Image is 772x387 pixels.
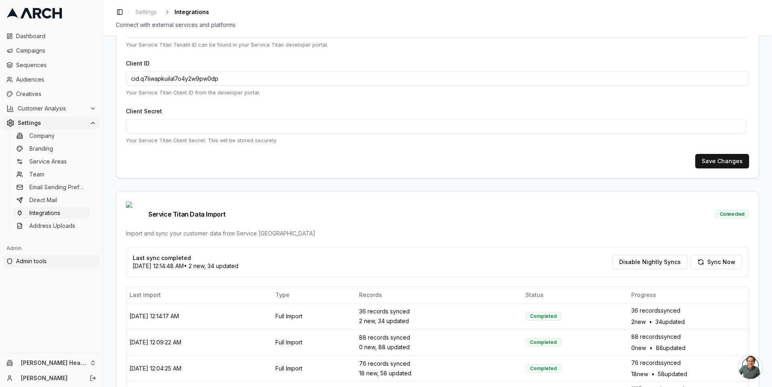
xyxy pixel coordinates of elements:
[126,229,749,238] div: Import and sync your customer data from Service [GEOGRAPHIC_DATA]
[16,90,96,98] span: Creatives
[29,222,75,230] span: Address Uploads
[3,356,99,369] button: [PERSON_NAME] Heating & Air Conditioning
[3,117,99,129] button: Settings
[133,254,238,262] p: Last sync completed
[13,207,90,219] a: Integrations
[16,47,96,55] span: Campaigns
[272,329,356,355] td: Full Import
[18,119,86,127] span: Settings
[13,220,90,231] a: Address Uploads
[29,132,55,140] span: Company
[13,195,90,206] a: Direct Mail
[133,262,238,270] p: [DATE] 12:14:48 AM • 2 new, 34 updated
[126,201,145,227] img: Service Titan logo
[29,196,57,204] span: Direct Mail
[695,154,749,168] button: Save Changes
[132,6,209,18] nav: breadcrumb
[126,355,272,381] td: [DATE] 12:04:25 AM
[29,209,60,217] span: Integrations
[628,287,749,303] th: Progress
[649,318,652,326] span: •
[13,143,90,154] a: Branding
[21,359,86,367] span: [PERSON_NAME] Heating & Air Conditioning
[13,182,90,193] a: Email Sending Preferences
[126,108,162,115] label: Client Secret
[3,242,99,255] div: Admin
[612,255,688,269] button: Disable Nightly Syncs
[359,343,519,351] div: 0 new, 88 updated
[631,318,646,326] span: 2 new
[356,287,522,303] th: Records
[13,130,90,141] a: Company
[13,156,90,167] a: Service Areas
[526,312,561,321] div: Completed
[3,102,99,115] button: Customer Analysis
[126,60,150,67] label: Client ID
[126,287,272,303] th: Last Import
[3,255,99,268] a: Admin tools
[16,257,96,265] span: Admin tools
[16,32,96,40] span: Dashboard
[126,71,749,86] input: Enter your Client ID
[126,41,749,49] p: Your Service Titan Tenant ID can be found in your Service Titan developer portal.
[136,8,157,16] span: Settings
[3,73,99,86] a: Audiences
[126,89,749,96] p: Your Service Titan Client ID from the developer portal.
[272,303,356,329] td: Full Import
[3,30,99,43] a: Dashboard
[656,344,686,352] span: 88 updated
[655,318,685,326] span: 34 updated
[359,317,519,325] div: 2 new, 34 updated
[715,210,749,219] div: Connected
[175,8,209,16] span: Integrations
[3,44,99,57] a: Campaigns
[526,364,561,373] div: Completed
[16,76,96,84] span: Audiences
[29,145,53,153] span: Branding
[21,374,81,382] a: [PERSON_NAME]
[29,158,67,166] span: Service Areas
[631,344,646,352] span: 0 new
[116,21,759,29] div: Connect with external services and platforms
[18,104,86,113] span: Customer Analysis
[359,307,519,315] div: 36 records synced
[526,338,561,347] div: Completed
[3,88,99,100] a: Creatives
[658,370,687,378] span: 58 updated
[359,360,519,368] div: 76 records synced
[16,61,96,69] span: Sequences
[651,370,655,378] span: •
[631,307,680,315] span: 36 records synced
[126,303,272,329] td: [DATE] 12:14:17 AM
[29,183,86,191] span: Email Sending Preferences
[126,201,226,227] span: Service Titan Data Import
[126,137,749,144] p: Your Service Titan Client Secret. This will be stored securely.
[359,369,519,377] div: 18 new, 58 updated
[522,287,628,303] th: Status
[631,333,681,341] span: 88 records synced
[738,355,762,379] div: Open chat
[132,6,160,18] a: Settings
[691,255,742,269] button: Sync Now
[649,344,653,352] span: •
[13,169,90,180] a: Team
[359,334,519,342] div: 88 records synced
[631,359,681,367] span: 76 records synced
[29,170,44,178] span: Team
[87,373,99,384] button: Log out
[631,370,648,378] span: 18 new
[272,355,356,381] td: Full Import
[272,287,356,303] th: Type
[126,329,272,355] td: [DATE] 12:09:22 AM
[3,59,99,72] a: Sequences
